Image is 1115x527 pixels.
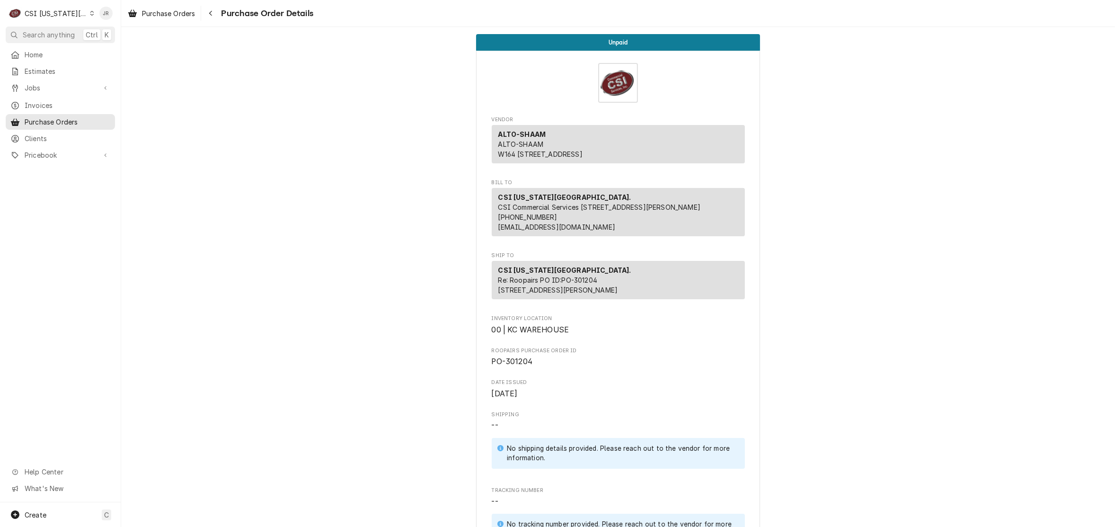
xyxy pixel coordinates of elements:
[218,7,313,20] span: Purchase Order Details
[105,30,109,40] span: K
[492,411,745,475] div: Shipping
[86,30,98,40] span: Ctrl
[23,30,75,40] span: Search anything
[6,98,115,113] a: Invoices
[492,315,745,335] div: Inventory Location
[6,63,115,79] a: Estimates
[6,27,115,43] button: Search anythingCtrlK
[492,315,745,322] span: Inventory Location
[492,179,745,187] span: Bill To
[492,324,745,336] span: Inventory Location
[25,150,96,160] span: Pricebook
[6,47,115,63] a: Home
[25,134,110,143] span: Clients
[6,147,115,163] a: Go to Pricebook
[492,188,745,236] div: Bill To
[9,7,22,20] div: C
[498,276,598,284] span: Re: Roopairs PO ID: PO-301204
[6,481,115,496] a: Go to What's New
[6,464,115,480] a: Go to Help Center
[25,66,110,76] span: Estimates
[25,83,96,93] span: Jobs
[498,140,583,158] span: ALTO-SHAAM W164 [STREET_ADDRESS]
[25,9,87,18] div: CSI [US_STATE][GEOGRAPHIC_DATA].
[25,483,109,493] span: What's New
[492,420,745,475] span: Shipping
[6,114,115,130] a: Purchase Orders
[498,193,631,201] strong: CSI [US_STATE][GEOGRAPHIC_DATA].
[9,7,22,20] div: CSI Kansas City.'s Avatar
[498,286,618,294] span: [STREET_ADDRESS][PERSON_NAME]
[203,6,218,21] button: Navigate back
[492,357,532,366] span: PO-301204
[99,7,113,20] div: JR
[492,379,745,399] div: Date Issued
[492,389,518,398] span: [DATE]
[609,39,628,45] span: Unpaid
[25,100,110,110] span: Invoices
[492,179,745,241] div: Purchase Order Bill To
[99,7,113,20] div: Jessica Rentfro's Avatar
[476,34,760,51] div: Status
[492,125,745,167] div: Vendor
[6,131,115,146] a: Clients
[6,80,115,96] a: Go to Jobs
[492,411,745,419] span: Shipping
[492,421,498,430] span: --
[492,356,745,367] span: Roopairs Purchase Order ID
[492,347,745,355] span: Roopairs Purchase Order ID
[492,116,745,168] div: Purchase Order Vendor
[104,510,109,520] span: C
[492,497,498,506] span: --
[492,487,745,494] span: Tracking Number
[498,130,546,138] strong: ALTO-SHAAM
[492,188,745,240] div: Bill To
[498,213,557,221] a: [PHONE_NUMBER]
[124,6,199,21] a: Purchase Orders
[142,9,195,18] span: Purchase Orders
[498,203,700,211] span: CSI Commercial Services [STREET_ADDRESS][PERSON_NAME]
[492,347,745,367] div: Roopairs Purchase Order ID
[25,117,110,127] span: Purchase Orders
[492,388,745,400] span: Date Issued
[25,467,109,477] span: Help Center
[492,125,745,163] div: Vendor
[492,261,745,303] div: Ship To
[507,444,735,463] div: No shipping details provided. Please reach out to the vendor for more information.
[498,223,615,231] a: [EMAIL_ADDRESS][DOMAIN_NAME]
[498,266,631,274] strong: CSI [US_STATE][GEOGRAPHIC_DATA].
[492,116,745,124] span: Vendor
[492,252,745,304] div: Purchase Order Ship To
[598,63,638,103] img: Logo
[25,511,46,519] span: Create
[492,252,745,259] span: Ship To
[492,379,745,386] span: Date Issued
[25,50,110,60] span: Home
[492,325,569,334] span: 00 | KC WAREHOUSE
[492,261,745,299] div: Ship To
